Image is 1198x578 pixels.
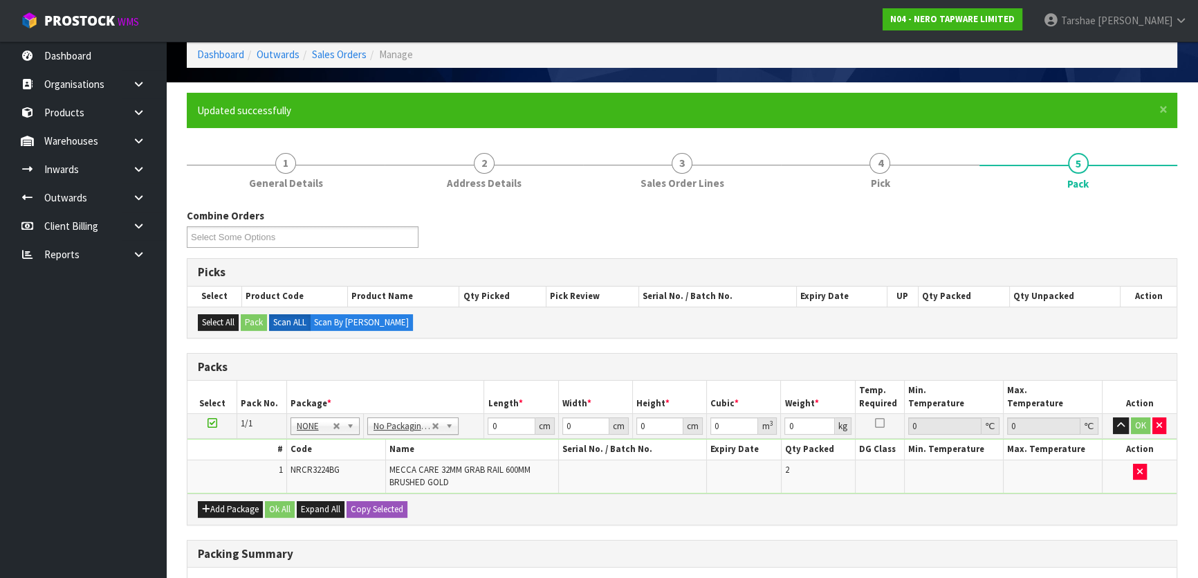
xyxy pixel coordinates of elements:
[474,153,495,174] span: 2
[187,208,264,223] label: Combine Orders
[198,548,1166,561] h3: Packing Summary
[459,287,546,306] th: Qty Picked
[297,418,333,435] span: NONE
[198,361,1166,374] h3: Packs
[1004,440,1103,460] th: Max. Temperature
[1120,287,1177,306] th: Action
[707,440,781,460] th: Expiry Date
[1080,417,1098,435] div: ℃
[187,440,286,460] th: #
[484,381,558,413] th: Length
[241,417,252,429] span: 1/1
[535,417,555,435] div: cm
[389,464,531,488] span: MECCA CARE 32MM GRAB RAIL 600MM BRUSHED GOLD
[558,440,707,460] th: Serial No. / Batch No.
[187,287,241,306] th: Select
[198,501,263,518] button: Add Package
[286,381,484,413] th: Package
[769,419,773,428] sup: 3
[905,381,1004,413] th: Min. Temperature
[257,48,299,61] a: Outwards
[279,464,283,476] span: 1
[1010,287,1121,306] th: Qty Unpacked
[1131,417,1150,434] button: OK
[558,381,632,413] th: Width
[641,176,724,190] span: Sales Order Lines
[269,314,311,331] label: Scan ALL
[918,287,1009,306] th: Qty Packed
[21,12,38,29] img: cube-alt.png
[198,314,239,331] button: Select All
[118,15,139,28] small: WMS
[301,503,340,515] span: Expand All
[785,464,789,476] span: 2
[835,417,851,435] div: kg
[781,381,855,413] th: Weight
[1004,381,1103,413] th: Max. Temperature
[609,417,629,435] div: cm
[1061,14,1096,27] span: Tarshae
[347,501,407,518] button: Copy Selected
[758,417,777,435] div: m
[890,13,1015,25] strong: N04 - NERO TAPWARE LIMITED
[291,464,340,476] span: NRCR3224BG
[1068,153,1089,174] span: 5
[672,153,692,174] span: 3
[197,48,244,61] a: Dashboard
[249,176,323,190] span: General Details
[379,48,413,61] span: Manage
[905,440,1004,460] th: Min. Temperature
[883,8,1022,30] a: N04 - NERO TAPWARE LIMITED
[1067,177,1089,191] span: Pack
[1098,14,1172,27] span: [PERSON_NAME]
[265,501,295,518] button: Ok All
[197,104,291,117] span: Updated successfully
[639,287,797,306] th: Serial No. / Batch No.
[683,417,703,435] div: cm
[348,287,459,306] th: Product Name
[310,314,413,331] label: Scan By [PERSON_NAME]
[275,153,296,174] span: 1
[1103,440,1177,460] th: Action
[198,266,1166,279] h3: Picks
[241,314,267,331] button: Pack
[707,381,781,413] th: Cubic
[796,287,887,306] th: Expiry Date
[44,12,115,30] span: ProStock
[312,48,367,61] a: Sales Orders
[869,153,890,174] span: 4
[1159,100,1168,119] span: ×
[982,417,999,435] div: ℃
[781,440,855,460] th: Qty Packed
[546,287,639,306] th: Pick Review
[447,176,522,190] span: Address Details
[241,287,347,306] th: Product Code
[374,418,432,435] span: No Packaging Cartons
[632,381,706,413] th: Height
[855,440,905,460] th: DG Class
[237,381,287,413] th: Pack No.
[187,381,237,413] th: Select
[297,501,344,518] button: Expand All
[286,440,385,460] th: Code
[385,440,558,460] th: Name
[1103,381,1177,413] th: Action
[887,287,918,306] th: UP
[870,176,890,190] span: Pick
[855,381,905,413] th: Temp. Required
